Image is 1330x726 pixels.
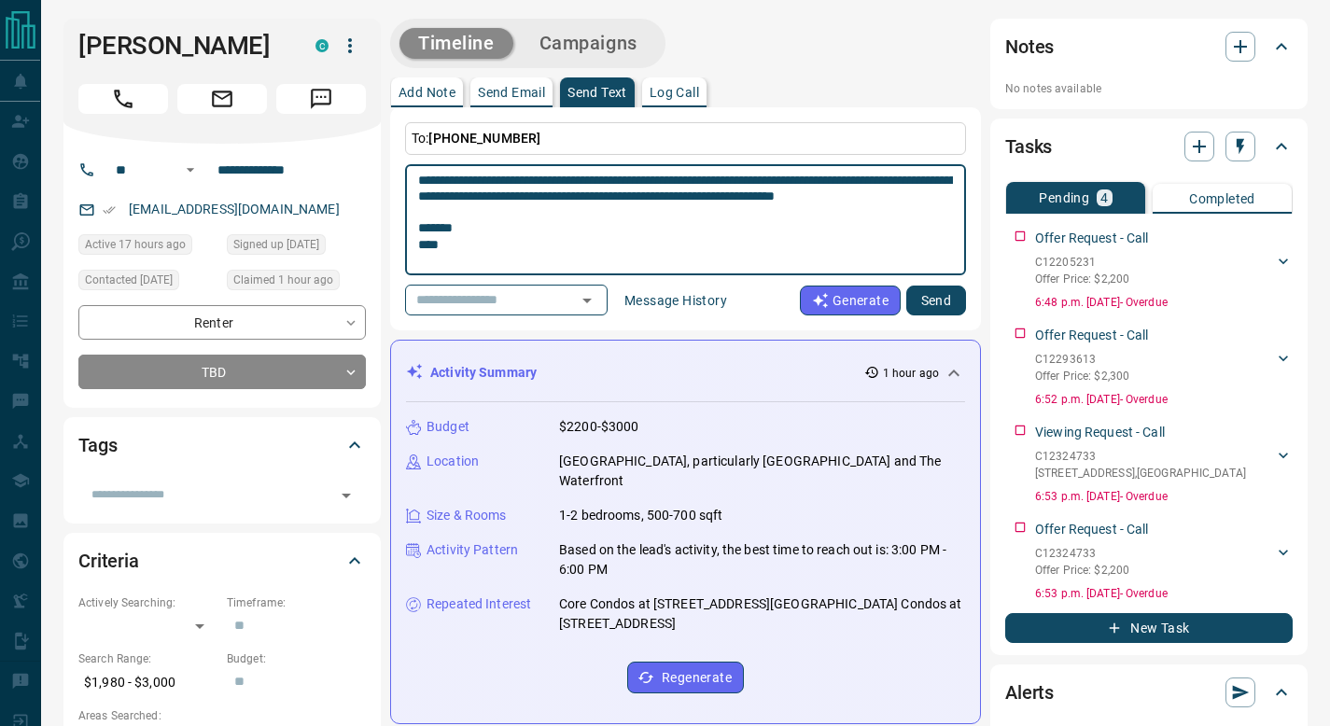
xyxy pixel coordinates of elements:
div: Notes [1005,24,1293,69]
p: 4 [1100,191,1108,204]
div: Tue Jul 19 2022 [227,234,366,260]
button: Open [574,287,600,314]
button: Send [906,286,966,315]
h2: Tags [78,430,117,460]
p: C12205231 [1035,254,1129,271]
p: Offer Price: $2,200 [1035,562,1129,579]
div: Criteria [78,538,366,583]
p: Repeated Interest [427,594,531,614]
p: Offer Price: $2,200 [1035,271,1129,287]
span: Email [177,84,267,114]
div: Renter [78,305,366,340]
p: Pending [1039,191,1089,204]
p: 1 hour ago [883,365,939,382]
a: [EMAIL_ADDRESS][DOMAIN_NAME] [129,202,340,216]
button: Campaigns [521,28,656,59]
p: Completed [1189,192,1255,205]
p: 6:52 p.m. [DATE] - Overdue [1035,391,1293,408]
p: Budget [427,417,469,437]
div: Wed Jul 20 2022 [78,270,217,296]
span: Signed up [DATE] [233,235,319,254]
button: Open [179,159,202,181]
p: [GEOGRAPHIC_DATA], particularly [GEOGRAPHIC_DATA] and The Waterfront [559,452,965,491]
p: Send Text [567,86,627,99]
p: Log Call [650,86,699,99]
button: Generate [800,286,901,315]
div: Wed Aug 13 2025 [78,234,217,260]
p: To: [405,122,966,155]
div: TBD [78,355,366,389]
p: 6:53 p.m. [DATE] - Overdue [1035,488,1293,505]
p: Actively Searching: [78,594,217,611]
h2: Criteria [78,546,139,576]
p: $1,980 - $3,000 [78,667,217,698]
p: $2200-$3000 [559,417,638,437]
h2: Alerts [1005,677,1054,707]
p: Viewing Request - Call [1035,423,1165,442]
div: C12324733Offer Price: $2,200 [1035,541,1293,582]
p: Budget: [227,650,366,667]
p: Offer Request - Call [1035,326,1149,345]
span: Active 17 hours ago [85,235,186,254]
p: Offer Request - Call [1035,520,1149,539]
p: [STREET_ADDRESS] , [GEOGRAPHIC_DATA] [1035,465,1246,482]
p: C12324733 [1035,448,1246,465]
p: 6:53 p.m. [DATE] - Overdue [1035,585,1293,602]
h1: [PERSON_NAME] [78,31,287,61]
span: Claimed 1 hour ago [233,271,333,289]
p: Activity Summary [430,363,537,383]
button: Open [333,482,359,509]
p: Search Range: [78,650,217,667]
button: Regenerate [627,662,744,693]
p: Offer Price: $2,300 [1035,368,1129,384]
div: Alerts [1005,670,1293,715]
div: C12205231Offer Price: $2,200 [1035,250,1293,291]
p: C12293613 [1035,351,1129,368]
p: 6:48 p.m. [DATE] - Overdue [1035,294,1293,311]
p: Core Condos at [STREET_ADDRESS][GEOGRAPHIC_DATA] Condos at [STREET_ADDRESS] [559,594,965,634]
p: 1-2 bedrooms, 500-700 sqft [559,506,722,525]
span: [PHONE_NUMBER] [428,131,540,146]
p: Send Email [478,86,545,99]
p: Based on the lead's activity, the best time to reach out is: 3:00 PM - 6:00 PM [559,540,965,579]
p: Timeframe: [227,594,366,611]
p: Offer Request - Call [1035,229,1149,248]
div: C12293613Offer Price: $2,300 [1035,347,1293,388]
button: New Task [1005,613,1293,643]
span: Contacted [DATE] [85,271,173,289]
p: Activity Pattern [427,540,518,560]
p: No notes available [1005,80,1293,97]
p: Areas Searched: [78,707,366,724]
div: Tasks [1005,124,1293,169]
p: Size & Rooms [427,506,507,525]
span: Call [78,84,168,114]
p: C12324733 [1035,545,1129,562]
div: Activity Summary1 hour ago [406,356,965,390]
svg: Email Verified [103,203,116,216]
span: Message [276,84,366,114]
div: Thu Aug 14 2025 [227,270,366,296]
button: Timeline [399,28,513,59]
h2: Tasks [1005,132,1052,161]
p: Location [427,452,479,471]
div: condos.ca [315,39,329,52]
div: Tags [78,423,366,468]
div: C12324733[STREET_ADDRESS],[GEOGRAPHIC_DATA] [1035,444,1293,485]
p: Add Note [399,86,455,99]
button: Message History [613,286,738,315]
h2: Notes [1005,32,1054,62]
